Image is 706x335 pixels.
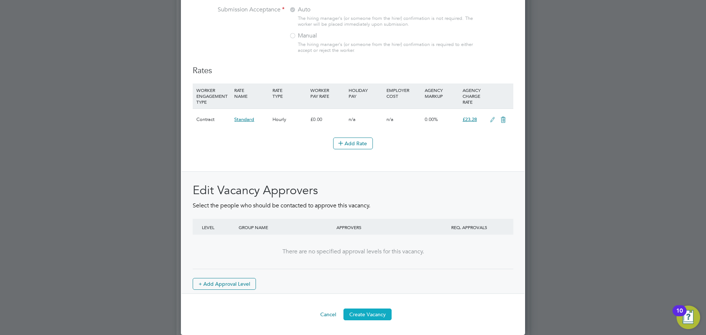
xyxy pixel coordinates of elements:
div: LEVEL [200,219,237,236]
div: RATE TYPE [271,83,309,103]
div: HOLIDAY PAY [347,83,385,103]
div: WORKER PAY RATE [309,83,346,103]
div: Hourly [271,109,309,130]
button: + Add Approval Level [193,278,256,290]
div: Contract [195,109,232,130]
button: Cancel [314,309,342,320]
div: WORKER ENGAGEMENT TYPE [195,83,232,108]
div: The hiring manager's (or someone from the hirer) confirmation is required to either accept or rej... [298,42,477,54]
label: Submission Acceptance [193,6,285,14]
label: Auto [289,6,381,14]
div: £0.00 [309,109,346,130]
span: n/a [386,116,393,122]
h2: Edit Vacancy Approvers [193,183,513,198]
div: The hiring manager's (or someone from the hirer) confirmation is not required. The worker will be... [298,15,477,28]
h3: Rates [193,65,513,76]
div: 10 [676,311,683,320]
span: £23.28 [463,116,477,122]
button: Add Rate [333,138,373,149]
span: Standard [234,116,254,122]
span: n/a [349,116,356,122]
div: There are no specified approval levels for this vacancy. [200,248,506,256]
span: Select the people who should be contacted to approve this vacancy. [193,202,370,209]
div: EMPLOYER COST [385,83,422,103]
div: RATE NAME [232,83,270,103]
button: Open Resource Center, 10 new notifications [677,306,700,329]
div: AGENCY CHARGE RATE [461,83,486,108]
div: APPROVERS [335,219,432,236]
div: AGENCY MARKUP [423,83,461,103]
div: REQ. APPROVALS [432,219,506,236]
label: Manual [289,32,381,40]
button: Create Vacancy [343,309,392,320]
div: GROUP NAME [237,219,335,236]
span: 0.00% [425,116,438,122]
